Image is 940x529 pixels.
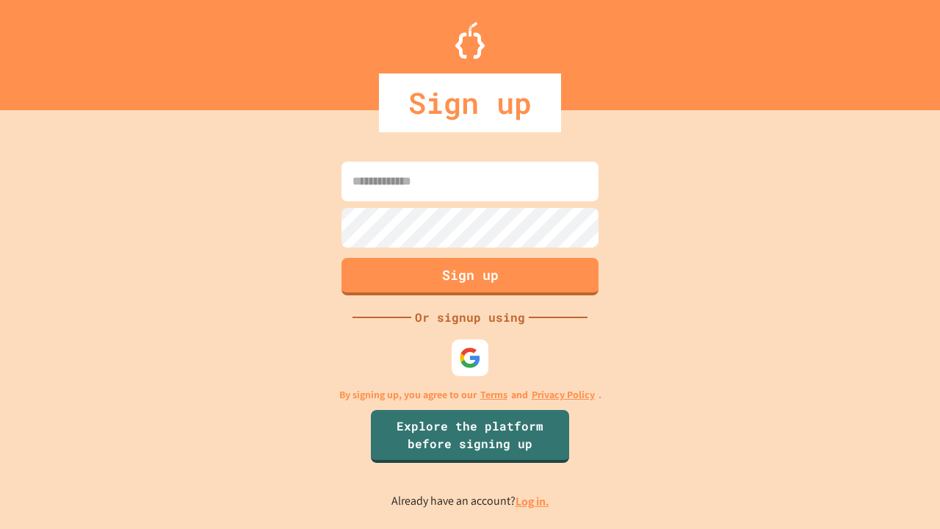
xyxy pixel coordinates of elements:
[379,73,561,132] div: Sign up
[339,387,601,403] p: By signing up, you agree to our and .
[371,410,569,463] a: Explore the platform before signing up
[516,494,549,509] a: Log in.
[532,387,595,403] a: Privacy Policy
[480,387,507,403] a: Terms
[341,258,599,295] button: Sign up
[391,492,549,511] p: Already have an account?
[455,22,485,59] img: Logo.svg
[459,347,481,369] img: google-icon.svg
[411,309,529,326] div: Or signup using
